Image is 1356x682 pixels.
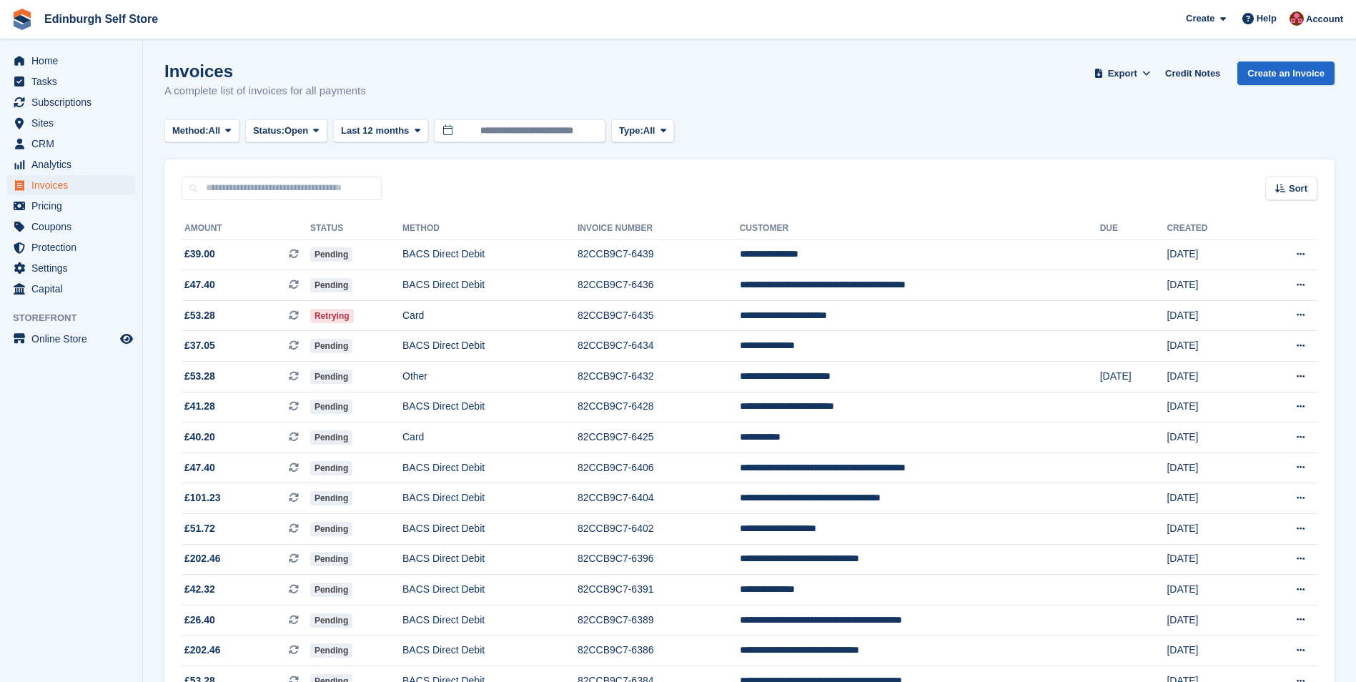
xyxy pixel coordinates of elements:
td: 82CCB9C7-6428 [578,392,740,422]
th: Customer [740,217,1100,240]
td: [DATE] [1100,362,1167,392]
a: Credit Notes [1159,61,1226,85]
td: [DATE] [1167,362,1253,392]
td: [DATE] [1167,544,1253,575]
a: menu [7,279,135,299]
td: Card [402,422,578,453]
span: Open [284,124,308,138]
span: Method: [172,124,209,138]
td: Other [402,362,578,392]
span: Subscriptions [31,92,117,112]
span: Pending [310,643,352,658]
td: 82CCB9C7-6439 [578,239,740,270]
td: [DATE] [1167,422,1253,453]
span: All [209,124,221,138]
a: menu [7,175,135,195]
p: A complete list of invoices for all payments [164,83,366,99]
a: Preview store [118,330,135,347]
td: [DATE] [1167,575,1253,606]
td: BACS Direct Debit [402,514,578,545]
a: menu [7,237,135,257]
span: £101.23 [184,490,221,505]
span: Pending [310,278,352,292]
span: Home [31,51,117,71]
td: 82CCB9C7-6406 [578,453,740,483]
td: 82CCB9C7-6434 [578,331,740,362]
span: Retrying [310,309,354,323]
td: BACS Direct Debit [402,453,578,483]
span: Protection [31,237,117,257]
a: menu [7,51,135,71]
a: menu [7,217,135,237]
button: Method: All [164,119,239,143]
th: Amount [182,217,310,240]
td: BACS Direct Debit [402,636,578,666]
th: Method [402,217,578,240]
span: £53.28 [184,308,215,323]
td: 82CCB9C7-6386 [578,636,740,666]
img: stora-icon-8386f47178a22dfd0bd8f6a31ec36ba5ce8667c1dd55bd0f319d3a0aa187defe.svg [11,9,33,30]
td: 82CCB9C7-6404 [578,483,740,514]
span: Export [1108,66,1137,81]
span: Capital [31,279,117,299]
td: BACS Direct Debit [402,270,578,301]
td: Card [402,300,578,331]
span: Invoices [31,175,117,195]
td: BACS Direct Debit [402,483,578,514]
a: menu [7,258,135,278]
span: Pending [310,461,352,475]
td: [DATE] [1167,514,1253,545]
td: BACS Direct Debit [402,331,578,362]
span: Pending [310,400,352,414]
span: £202.46 [184,643,221,658]
td: [DATE] [1167,300,1253,331]
button: Status: Open [245,119,327,143]
td: [DATE] [1167,239,1253,270]
a: menu [7,134,135,154]
span: £37.05 [184,338,215,353]
h1: Invoices [164,61,366,81]
th: Due [1100,217,1167,240]
span: Pending [310,583,352,597]
a: Create an Invoice [1237,61,1335,85]
span: Pending [310,247,352,262]
td: 82CCB9C7-6436 [578,270,740,301]
a: menu [7,329,135,349]
span: £47.40 [184,277,215,292]
span: CRM [31,134,117,154]
button: Export [1091,61,1154,85]
td: 82CCB9C7-6396 [578,544,740,575]
span: Create [1186,11,1214,26]
td: [DATE] [1167,392,1253,422]
span: Settings [31,258,117,278]
span: Tasks [31,71,117,92]
th: Status [310,217,402,240]
td: [DATE] [1167,636,1253,666]
td: 82CCB9C7-6402 [578,514,740,545]
a: menu [7,196,135,216]
a: menu [7,71,135,92]
span: £51.72 [184,521,215,536]
span: £42.32 [184,582,215,597]
span: Online Store [31,329,117,349]
span: Pending [310,552,352,566]
span: Pending [310,430,352,445]
td: BACS Direct Debit [402,544,578,575]
span: £47.40 [184,460,215,475]
img: Lucy Michalec [1290,11,1304,26]
span: Pricing [31,196,117,216]
td: [DATE] [1167,483,1253,514]
th: Created [1167,217,1253,240]
td: BACS Direct Debit [402,392,578,422]
button: Type: All [611,119,674,143]
span: Analytics [31,154,117,174]
td: BACS Direct Debit [402,239,578,270]
span: Sites [31,113,117,133]
span: Type: [619,124,643,138]
span: £53.28 [184,369,215,384]
td: BACS Direct Debit [402,605,578,636]
span: Account [1306,12,1343,26]
span: £26.40 [184,613,215,628]
td: 82CCB9C7-6432 [578,362,740,392]
span: Pending [310,613,352,628]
